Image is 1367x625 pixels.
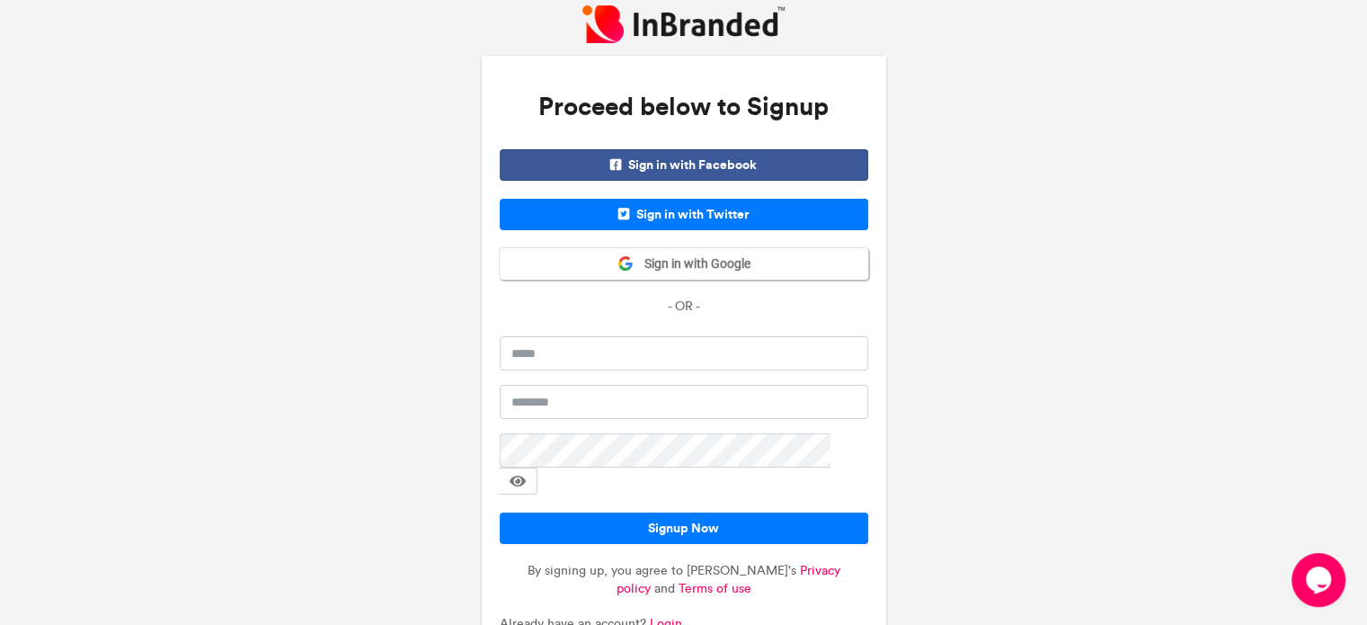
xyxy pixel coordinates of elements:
[500,248,868,280] button: Sign in with Google
[679,581,751,596] a: Terms of use
[500,199,868,230] span: Sign in with Twitter
[582,5,785,42] img: InBranded Logo
[500,298,868,316] p: - OR -
[1292,553,1349,607] iframe: chat widget
[500,149,868,181] span: Sign in with Facebook
[500,74,868,140] h3: Proceed below to Signup
[617,563,840,596] a: Privacy policy
[500,562,868,615] p: By signing up, you agree to [PERSON_NAME]'s and
[500,513,868,544] button: Signup Now
[634,255,750,273] span: Sign in with Google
